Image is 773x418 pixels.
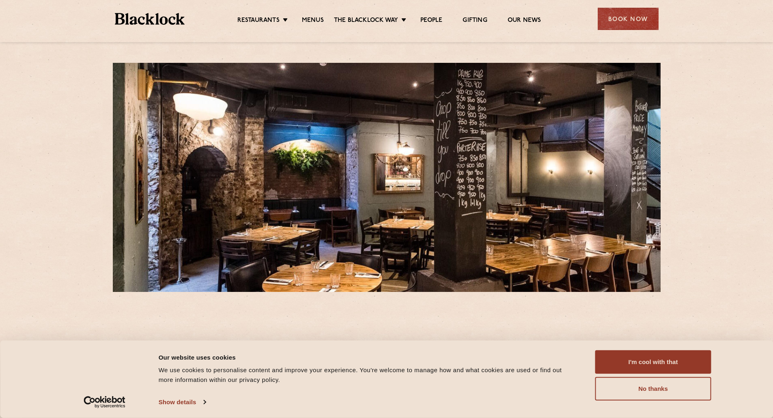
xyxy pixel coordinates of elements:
[463,17,487,26] a: Gifting
[159,352,577,362] div: Our website uses cookies
[598,8,659,30] div: Book Now
[508,17,541,26] a: Our News
[420,17,442,26] a: People
[595,377,711,401] button: No thanks
[69,396,140,408] a: Usercentrics Cookiebot - opens in a new window
[334,17,398,26] a: The Blacklock Way
[302,17,324,26] a: Menus
[159,365,577,385] div: We use cookies to personalise content and improve your experience. You're welcome to manage how a...
[595,350,711,374] button: I'm cool with that
[159,396,206,408] a: Show details
[237,17,280,26] a: Restaurants
[115,13,185,25] img: BL_Textured_Logo-footer-cropped.svg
